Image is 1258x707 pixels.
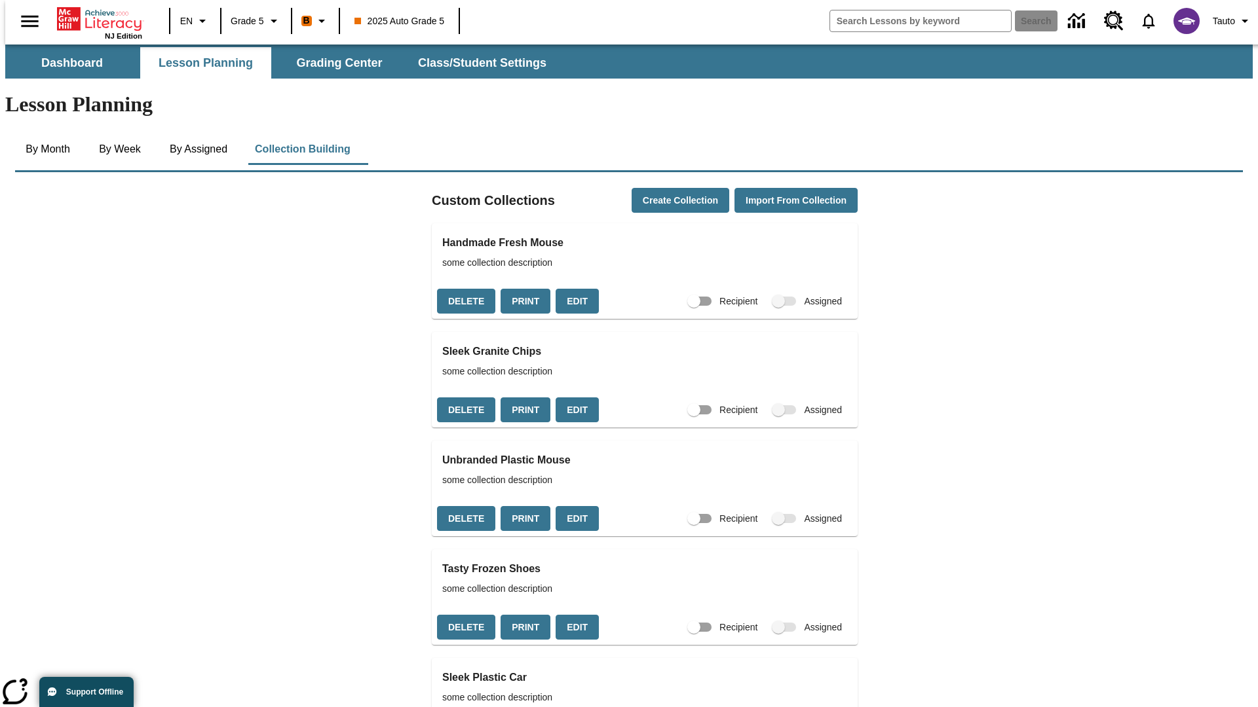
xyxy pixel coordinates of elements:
[57,5,142,40] div: Home
[1166,4,1208,38] button: Select a new avatar
[830,10,1011,31] input: search field
[632,188,729,213] button: Create Collection
[442,365,847,378] span: some collection description
[804,403,842,417] span: Assigned
[442,582,847,596] span: some collection description
[1060,3,1096,39] a: Data Center
[437,615,495,640] button: Delete
[719,403,757,417] span: Recipient
[437,397,495,423] button: Delete
[442,256,847,270] span: some collection description
[1096,3,1132,39] a: Resource Center, Will open in new tab
[437,289,495,314] button: Delete
[804,621,842,634] span: Assigned
[159,56,253,71] span: Lesson Planning
[432,190,555,211] h2: Custom Collections
[501,506,550,532] button: Print, will open in a new window
[556,397,599,423] button: Edit
[225,9,287,33] button: Grade: Grade 5, Select a grade
[442,668,847,687] h3: Sleek Plastic Car
[39,677,134,707] button: Support Offline
[159,134,238,165] button: By Assigned
[5,47,558,79] div: SubNavbar
[174,9,216,33] button: Language: EN, Select a language
[10,2,49,41] button: Open side menu
[1132,4,1166,38] a: Notifications
[66,687,123,697] span: Support Offline
[501,289,550,314] button: Print, will open in a new window
[1213,14,1235,28] span: Tauto
[296,56,382,71] span: Grading Center
[296,9,335,33] button: Boost Class color is orange. Change class color
[244,134,361,165] button: Collection Building
[804,295,842,308] span: Assigned
[437,506,495,532] button: Delete
[231,14,264,28] span: Grade 5
[180,14,193,28] span: EN
[442,342,847,361] h3: Sleek Granite Chips
[1173,8,1200,34] img: avatar image
[719,512,757,526] span: Recipient
[41,56,103,71] span: Dashboard
[442,691,847,704] span: some collection description
[501,397,550,423] button: Print, will open in a new window
[442,560,847,578] h3: Tasty Frozen Shoes
[140,47,271,79] button: Lesson Planning
[734,188,858,213] button: Import from Collection
[408,47,557,79] button: Class/Student Settings
[418,56,546,71] span: Class/Student Settings
[354,14,445,28] span: 2025 Auto Grade 5
[5,92,1253,117] h1: Lesson Planning
[57,6,142,32] a: Home
[719,295,757,308] span: Recipient
[501,615,550,640] button: Print, will open in a new window
[87,134,153,165] button: By Week
[303,12,310,29] span: B
[7,47,138,79] button: Dashboard
[442,234,847,252] h3: Handmade Fresh Mouse
[556,615,599,640] button: Edit
[719,621,757,634] span: Recipient
[1208,9,1258,33] button: Profile/Settings
[804,512,842,526] span: Assigned
[442,473,847,487] span: some collection description
[442,451,847,469] h3: Unbranded Plastic Mouse
[15,134,81,165] button: By Month
[274,47,405,79] button: Grading Center
[105,32,142,40] span: NJ Edition
[5,45,1253,79] div: SubNavbar
[556,506,599,532] button: Edit
[556,289,599,314] button: Edit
